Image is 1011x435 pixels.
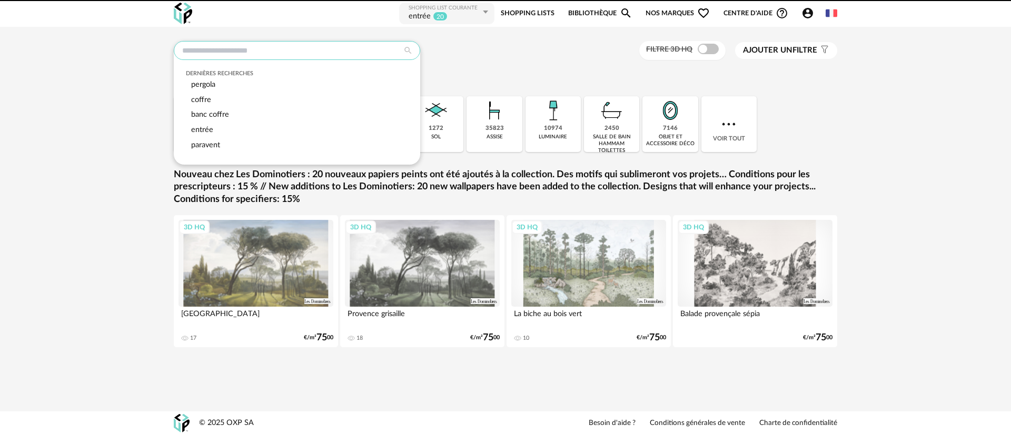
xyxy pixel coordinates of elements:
a: 3D HQ Provence grisaille 18 €/m²7500 [340,215,504,347]
img: Assise.png [480,96,509,125]
span: Filter icon [817,45,829,56]
a: Charte de confidentialité [759,419,837,428]
a: 3D HQ Balade provençale sépia €/m²7500 [673,215,837,347]
a: Shopping Lists [501,2,554,25]
button: Ajouter unfiltre Filter icon [735,42,837,59]
div: 3D HQ [179,220,210,234]
span: Nos marques [646,2,710,25]
span: pergola [191,80,215,88]
div: 10 [523,335,529,342]
span: 75 [649,334,660,341]
div: assise [487,134,503,140]
div: €/m² 00 [637,334,666,341]
div: 7146 [663,125,678,133]
span: entrée [191,126,213,134]
img: fr [826,7,837,19]
span: filtre [743,45,817,56]
span: 75 [816,334,826,341]
img: OXP [174,414,190,432]
div: Dernières recherches [186,70,409,77]
span: Account Circle icon [801,7,814,19]
div: objet et accessoire déco [646,134,695,147]
div: Shopping List courante [409,5,480,12]
img: OXP [174,3,192,24]
img: Sol.png [422,96,450,125]
img: more.7b13dc1.svg [719,115,738,134]
a: 3D HQ [GEOGRAPHIC_DATA] 17 €/m²7500 [174,215,338,347]
div: 35823 [485,125,504,133]
span: banc coffre [191,110,229,118]
div: Voir tout [701,96,757,152]
a: 3D HQ La biche au bois vert 10 €/m²7500 [507,215,671,347]
span: Filtre 3D HQ [646,46,692,53]
div: salle de bain hammam toilettes [587,134,636,154]
div: luminaire [539,134,567,140]
span: Heart Outline icon [697,7,710,19]
span: coffre [191,96,211,104]
div: sol [431,134,441,140]
div: entrée [409,12,431,22]
div: © 2025 OXP SA [199,418,254,428]
span: 75 [483,334,493,341]
img: Salle%20de%20bain.png [598,96,626,125]
div: 10974 [544,125,562,133]
div: 3D HQ [345,220,376,234]
a: Nouveau chez Les Dominotiers : 20 nouveaux papiers peints ont été ajoutés à la collection. Des mo... [174,169,837,206]
span: paravent [191,141,220,149]
a: BibliothèqueMagnify icon [568,2,632,25]
div: 2450 [604,125,619,133]
div: La biche au bois vert [511,307,666,328]
div: 18 [356,335,363,342]
div: €/m² 00 [470,334,500,341]
span: Ajouter un [743,46,792,54]
div: 3D HQ [678,220,709,234]
div: 17 [190,335,196,342]
span: Magnify icon [620,7,632,19]
div: €/m² 00 [304,334,333,341]
div: Balade provençale sépia [678,307,832,328]
div: 3D HQ [512,220,542,234]
span: 75 [316,334,327,341]
img: Luminaire.png [539,96,567,125]
a: Conditions générales de vente [650,419,745,428]
div: [GEOGRAPHIC_DATA] [179,307,333,328]
div: €/m² 00 [803,334,832,341]
img: Miroir.png [656,96,685,125]
sup: 20 [433,12,448,21]
div: Provence grisaille [345,307,500,328]
span: Account Circle icon [801,7,819,19]
span: Help Circle Outline icon [776,7,788,19]
div: 1272 [429,125,443,133]
span: Centre d'aideHelp Circle Outline icon [723,7,788,19]
a: Besoin d'aide ? [589,419,636,428]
